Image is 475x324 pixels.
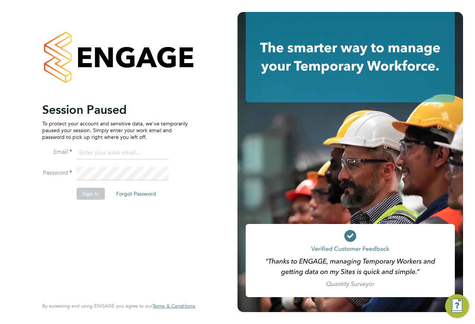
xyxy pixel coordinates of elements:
label: Email [42,148,72,156]
button: Forgot Password [110,188,162,200]
button: Sign In [77,188,105,200]
span: By accessing and using ENGAGE you agree to our [42,303,195,309]
h2: Session Paused [42,102,188,117]
input: Enter your work email... [77,146,169,160]
label: Password [42,169,72,177]
a: Terms & Conditions [152,303,195,309]
button: Engage Resource Center [445,294,469,318]
p: To protect your account and sensitive data, we've temporarily paused your session. Simply enter y... [42,120,188,141]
